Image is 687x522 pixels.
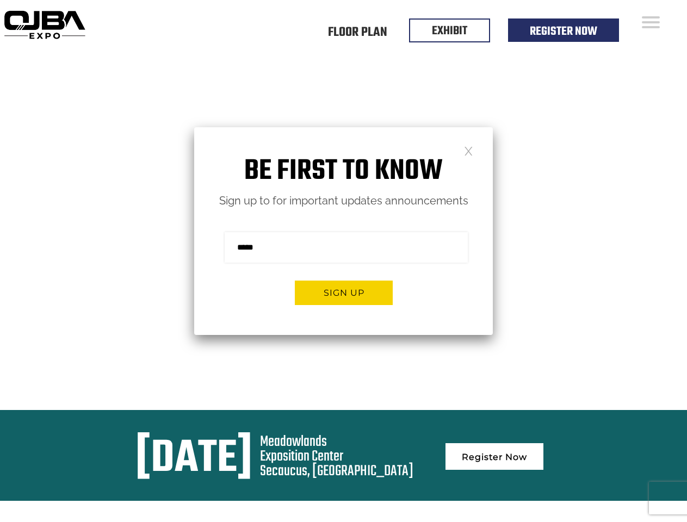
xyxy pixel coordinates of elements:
[295,281,393,305] button: Sign up
[260,434,413,478] div: Meadowlands Exposition Center Secaucus, [GEOGRAPHIC_DATA]
[135,434,252,484] div: [DATE]
[530,22,597,41] a: Register Now
[464,146,473,155] a: Close
[432,22,467,40] a: EXHIBIT
[194,154,493,189] h1: Be first to know
[445,443,543,470] a: Register Now
[194,191,493,210] p: Sign up to for important updates announcements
